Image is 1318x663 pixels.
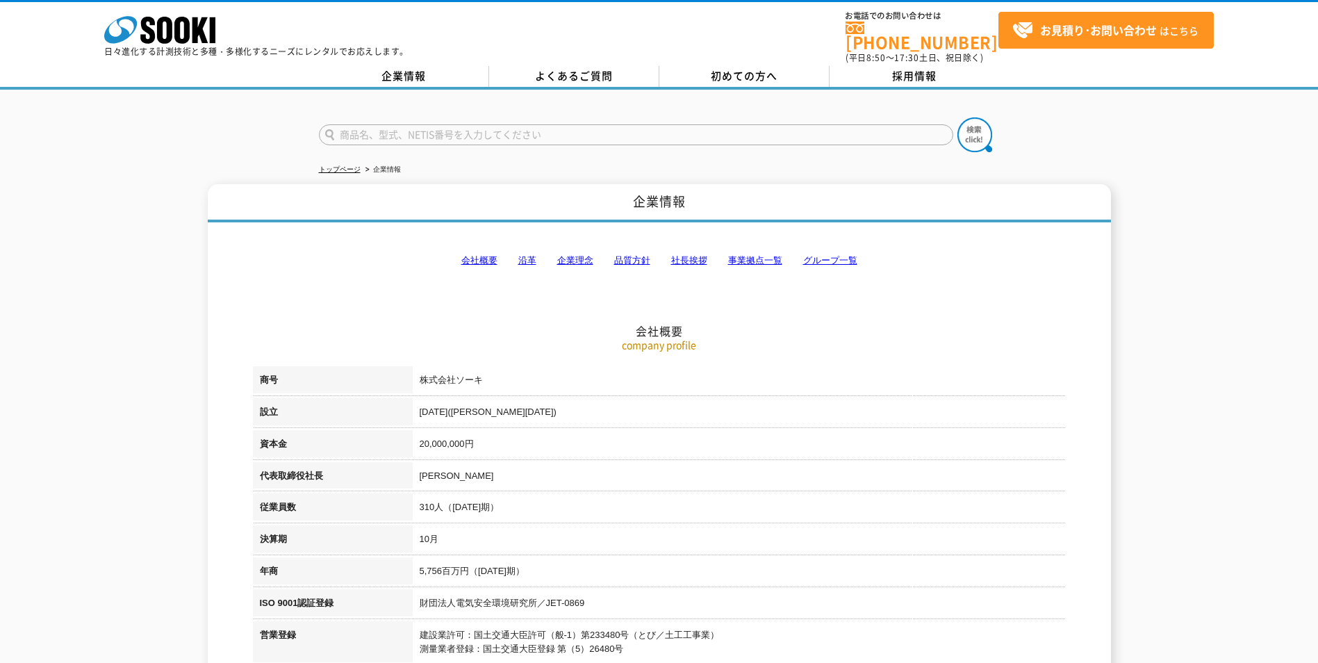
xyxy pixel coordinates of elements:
[711,68,777,83] span: 初めての方へ
[253,589,413,621] th: ISO 9001認証登録
[413,525,1066,557] td: 10月
[319,66,489,87] a: 企業情報
[846,51,983,64] span: (平日 ～ 土日、祝日除く)
[208,184,1111,222] h1: 企業情報
[671,255,707,265] a: 社長挨拶
[846,12,998,20] span: お電話でのお問い合わせは
[253,366,413,398] th: 商号
[253,338,1066,352] p: company profile
[614,255,650,265] a: 品質方針
[253,462,413,494] th: 代表取締役社長
[104,47,409,56] p: 日々進化する計測技術と多種・多様化するニーズにレンタルでお応えします。
[319,165,361,173] a: トップページ
[957,117,992,152] img: btn_search.png
[830,66,1000,87] a: 採用情報
[413,462,1066,494] td: [PERSON_NAME]
[866,51,886,64] span: 8:50
[461,255,497,265] a: 会社概要
[253,493,413,525] th: 従業員数
[363,163,401,177] li: 企業情報
[253,430,413,462] th: 資本金
[659,66,830,87] a: 初めての方へ
[253,525,413,557] th: 決算期
[894,51,919,64] span: 17:30
[253,185,1066,338] h2: 会社概要
[557,255,593,265] a: 企業理念
[413,398,1066,430] td: [DATE]([PERSON_NAME][DATE])
[489,66,659,87] a: よくあるご質問
[253,398,413,430] th: 設立
[413,589,1066,621] td: 財団法人電気安全環境研究所／JET-0869
[518,255,536,265] a: 沿革
[413,557,1066,589] td: 5,756百万円（[DATE]期）
[998,12,1214,49] a: お見積り･お問い合わせはこちら
[728,255,782,265] a: 事業拠点一覧
[846,22,998,50] a: [PHONE_NUMBER]
[413,366,1066,398] td: 株式会社ソーキ
[1012,20,1198,41] span: はこちら
[253,557,413,589] th: 年商
[1040,22,1157,38] strong: お見積り･お問い合わせ
[319,124,953,145] input: 商品名、型式、NETIS番号を入力してください
[413,493,1066,525] td: 310人（[DATE]期）
[803,255,857,265] a: グループ一覧
[413,430,1066,462] td: 20,000,000円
